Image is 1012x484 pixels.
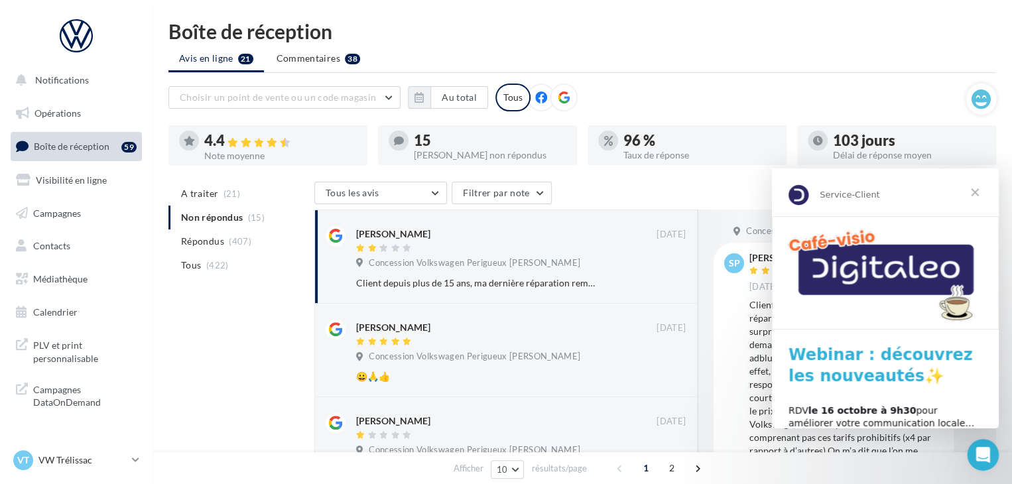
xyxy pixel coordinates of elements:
div: 15 [414,133,566,148]
span: Choisir un point de vente ou un code magasin [180,91,376,103]
span: [DATE] [657,229,686,241]
div: [PERSON_NAME] [356,227,430,241]
div: Note moyenne [204,151,357,160]
div: [PERSON_NAME] non répondus [414,151,566,160]
a: VT VW Trélissac [11,448,142,473]
span: (422) [206,260,229,271]
a: Médiathèque [8,265,145,293]
div: 59 [121,142,137,152]
span: (407) [229,236,251,247]
span: Campagnes DataOnDemand [33,381,137,409]
button: Notifications [8,66,139,94]
span: Calendrier [33,306,78,318]
button: Tous les avis [314,182,447,204]
span: Concession Volkswagen Perigueux [PERSON_NAME] [369,444,580,456]
a: PLV et print personnalisable [8,331,145,370]
div: [PERSON_NAME] [356,321,430,334]
iframe: Intercom live chat message [772,168,999,428]
span: Notifications [35,74,89,86]
span: [DATE] [749,281,779,293]
p: VW Trélissac [38,454,127,467]
span: Concession Volkswagen Perigueux [PERSON_NAME] [369,257,580,269]
span: Répondus [181,235,224,248]
span: sp [729,257,740,270]
div: 96 % [623,133,776,148]
span: [DATE] [657,322,686,334]
span: (21) [223,188,240,199]
a: Opérations [8,99,145,127]
div: RDV pour améliorer votre communication locale… et attirer plus de clients ! [17,236,210,275]
button: Au total [408,86,488,109]
div: [PERSON_NAME] [749,253,824,263]
span: PLV et print personnalisable [33,336,137,365]
div: Taux de réponse [623,151,776,160]
a: Visibilité en ligne [8,166,145,194]
span: 1 [635,457,657,479]
span: Campagnes [33,207,81,218]
a: Calendrier [8,298,145,326]
button: Au total [430,86,488,109]
div: Délai de réponse moyen [833,151,985,160]
span: VT [17,454,29,467]
div: 4.4 [204,133,357,149]
span: Tous les avis [326,187,379,198]
button: Choisir un point de vente ou un code magasin [168,86,401,109]
span: Afficher [454,462,483,475]
span: 10 [497,464,508,475]
a: Boîte de réception59 [8,132,145,160]
div: Client depuis plus de 15 ans, ma dernière réparation remontant a 1 an, j’ai été très surpris de l... [356,276,600,290]
span: résultats/page [531,462,586,475]
span: Concession Volkswagen Perigueux [PERSON_NAME] [369,351,580,363]
div: 😀🙏👍 [356,370,600,383]
span: Concession Volkswagen Perigueux [PERSON_NAME] [746,225,958,237]
a: Campagnes [8,200,145,227]
a: Campagnes DataOnDemand [8,375,145,414]
span: Médiathèque [33,273,88,284]
button: 10 [491,460,525,479]
button: Filtrer par note [452,182,552,204]
div: [PERSON_NAME] [356,414,430,428]
span: A traiter [181,187,218,200]
span: Commentaires [277,52,340,65]
span: Tous [181,259,201,272]
span: Boîte de réception [34,141,109,152]
span: Visibilité en ligne [36,174,107,186]
span: Opérations [34,107,81,119]
span: 2 [661,457,682,479]
div: Tous [495,84,531,111]
div: 38 [345,54,360,64]
span: [DATE] [657,416,686,428]
b: le 16 octobre à 9h30 [36,237,145,247]
div: 103 jours [833,133,985,148]
iframe: Intercom live chat [967,439,999,471]
div: Boîte de réception [168,21,996,41]
span: Contacts [33,240,70,251]
a: Contacts [8,232,145,260]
